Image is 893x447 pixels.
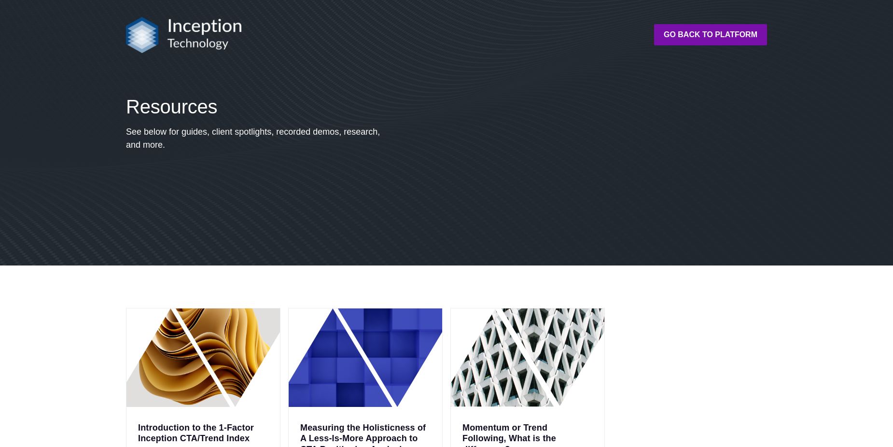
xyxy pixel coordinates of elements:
p: See below for guides, client spotlights, recorded demos, research, and more. [126,126,389,152]
strong: Go back to platform [664,30,757,39]
a: Go back to platform [654,24,767,45]
img: Momentum and Trend Following [451,308,604,407]
span: Resources [126,96,217,117]
img: Less Is More [289,308,442,407]
img: Product Information [126,308,280,407]
a: Introduction to the 1-Factor Inception CTA/Trend Index [138,423,254,444]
